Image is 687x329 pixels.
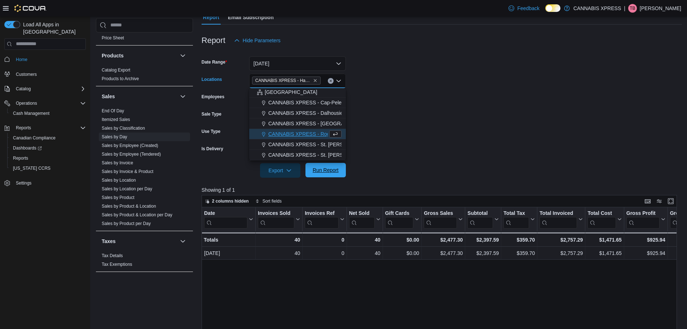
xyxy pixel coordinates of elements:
[204,210,247,217] div: Date
[587,210,621,228] button: Total Cost
[203,10,219,25] span: Report
[249,56,346,71] button: [DATE]
[16,100,37,106] span: Operations
[102,151,161,157] span: Sales by Employee (Tendered)
[268,141,427,148] span: CANNABIS XPRESS - St. [PERSON_NAME] ([GEOGRAPHIC_DATA])
[624,4,625,13] p: |
[540,210,577,228] div: Total Invoiced
[16,86,31,92] span: Catalog
[102,177,136,183] span: Sales by Location
[467,249,499,257] div: $2,397.59
[249,139,346,150] button: CANNABIS XPRESS - St. [PERSON_NAME] ([GEOGRAPHIC_DATA])
[102,108,124,114] span: End Of Day
[13,145,42,151] span: Dashboards
[1,54,89,65] button: Home
[268,99,399,106] span: CANNABIS XPRESS - Cap-Pele ([GEOGRAPHIC_DATA])
[10,109,52,118] a: Cash Management
[102,204,156,209] a: Sales by Product & Location
[13,124,34,132] button: Reports
[268,120,485,127] span: CANNABIS XPRESS - [GEOGRAPHIC_DATA]-[GEOGRAPHIC_DATA] ([GEOGRAPHIC_DATA])
[349,210,374,228] div: Net Sold
[305,210,338,228] div: Invoices Ref
[503,249,535,257] div: $359.70
[202,77,222,82] label: Locations
[263,198,282,204] span: Sort fields
[96,251,193,272] div: Taxes
[102,221,151,226] span: Sales by Product per Day
[349,210,374,217] div: Net Sold
[228,10,274,25] span: Email Subscription
[102,126,145,131] a: Sales by Classification
[265,88,317,96] span: [GEOGRAPHIC_DATA]
[102,108,124,113] a: End Of Day
[305,210,344,228] button: Invoices Ref
[96,107,193,231] div: Sales
[102,238,116,245] h3: Taxes
[16,125,31,131] span: Reports
[626,249,665,257] div: $925.94
[630,4,635,13] span: TB
[202,94,224,100] label: Employees
[7,143,89,153] a: Dashboards
[643,197,652,205] button: Keyboard shortcuts
[10,164,86,173] span: Washington CCRS
[204,210,253,228] button: Date
[626,210,665,228] button: Gross Profit
[13,111,49,116] span: Cash Management
[385,249,419,257] div: $0.00
[102,253,123,258] a: Tax Details
[252,197,285,205] button: Sort fields
[349,249,380,257] div: 40
[1,84,89,94] button: Catalog
[13,99,40,108] button: Operations
[243,37,281,44] span: Hide Parameters
[10,134,58,142] a: Canadian Compliance
[202,146,223,152] label: Is Delivery
[102,143,158,148] span: Sales by Employee (Created)
[16,180,31,186] span: Settings
[7,133,89,143] button: Canadian Compliance
[4,51,86,207] nav: Complex example
[7,163,89,173] button: [US_STATE] CCRS
[1,69,89,79] button: Customers
[13,70,40,79] a: Customers
[102,134,127,140] span: Sales by Day
[587,210,616,228] div: Total Cost
[540,249,583,257] div: $2,757.29
[268,109,442,117] span: CANNABIS XPRESS - Dalhousie ([PERSON_NAME][GEOGRAPHIC_DATA])
[202,36,225,45] h3: Report
[305,163,346,177] button: Run Report
[13,55,30,64] a: Home
[102,52,124,59] h3: Products
[573,4,621,13] p: CANNABIS XPRESS
[587,249,621,257] div: $1,471.65
[258,235,300,244] div: 40
[424,235,463,244] div: $2,477.30
[10,144,86,152] span: Dashboards
[349,210,380,228] button: Net Sold
[96,34,193,45] div: Pricing
[102,35,124,40] a: Price Sheet
[102,169,153,174] a: Sales by Invoice & Product
[424,210,463,228] button: Gross Sales
[102,76,139,81] a: Products to Archive
[16,72,37,77] span: Customers
[102,35,124,41] span: Price Sheet
[313,78,317,83] button: Remove CANNABIS XPRESS - Hampton (Main Street) from selection in this group
[249,150,346,160] button: CANNABIS XPRESS - St. [PERSON_NAME] ([GEOGRAPHIC_DATA])
[13,70,86,79] span: Customers
[102,212,172,218] span: Sales by Product & Location per Day
[258,210,300,228] button: Invoices Sold
[249,118,346,129] button: CANNABIS XPRESS - [GEOGRAPHIC_DATA]-[GEOGRAPHIC_DATA] ([GEOGRAPHIC_DATA])
[102,160,133,166] span: Sales by Invoice
[424,210,457,217] div: Gross Sales
[385,210,419,228] button: Gift Cards
[1,178,89,188] button: Settings
[249,108,346,118] button: CANNABIS XPRESS - Dalhousie ([PERSON_NAME][GEOGRAPHIC_DATA])
[503,210,529,228] div: Total Tax
[506,1,542,16] a: Feedback
[305,210,338,217] div: Invoices Ref
[13,179,34,187] a: Settings
[102,68,130,73] a: Catalog Export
